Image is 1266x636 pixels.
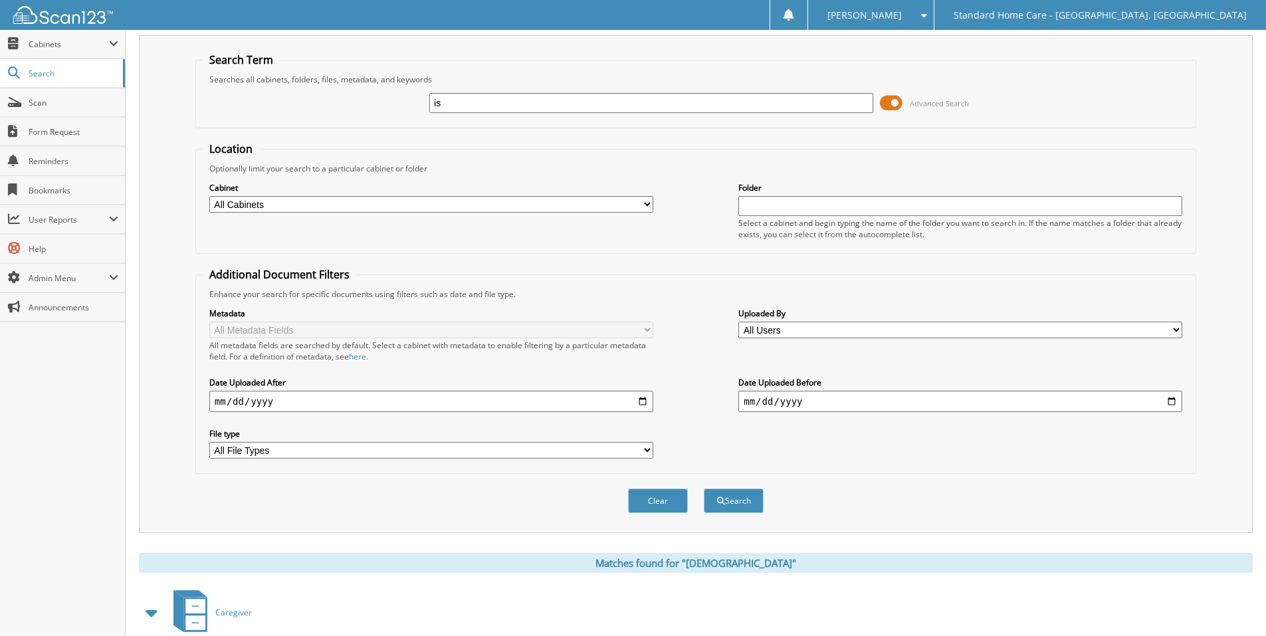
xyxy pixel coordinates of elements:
label: Cabinet [209,182,653,193]
button: Search [704,488,764,513]
label: Date Uploaded After [209,377,653,388]
span: Help [29,243,118,255]
span: Standard Home Care - [GEOGRAPHIC_DATA], [GEOGRAPHIC_DATA] [954,11,1247,19]
span: Advanced Search [910,98,969,108]
legend: Search Term [203,53,280,67]
div: All metadata fields are searched by default. Select a cabinet with metadata to enable filtering b... [209,340,653,362]
img: scan123-logo-white.svg [13,6,113,24]
label: Folder [738,182,1182,193]
span: Scan [29,97,118,108]
input: end [738,391,1182,412]
span: [PERSON_NAME] [827,11,902,19]
span: User Reports [29,214,109,225]
span: Announcements [29,302,118,313]
label: Uploaded By [738,308,1182,319]
span: Search [29,68,116,79]
div: Searches all cabinets, folders, files, metadata, and keywords [203,74,1189,85]
div: Select a cabinet and begin typing the name of the folder you want to search in. If the name match... [738,217,1182,240]
legend: Additional Document Filters [203,267,356,282]
label: Metadata [209,308,653,319]
a: here [349,351,366,362]
div: Optionally limit your search to a particular cabinet or folder [203,163,1189,174]
iframe: Chat Widget [1200,572,1266,636]
label: Date Uploaded Before [738,377,1182,388]
button: Clear [628,488,688,513]
span: Admin Menu [29,272,109,284]
span: Cabinets [29,39,109,50]
legend: Location [203,142,259,156]
input: start [209,391,653,412]
span: Form Request [29,126,118,138]
div: Enhance your search for specific documents using filters such as date and file type. [203,288,1189,300]
span: Reminders [29,156,118,167]
label: File type [209,428,653,439]
span: Caregiver [215,607,252,618]
div: Matches found for "[DEMOGRAPHIC_DATA]" [139,553,1253,573]
span: Bookmarks [29,185,118,196]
